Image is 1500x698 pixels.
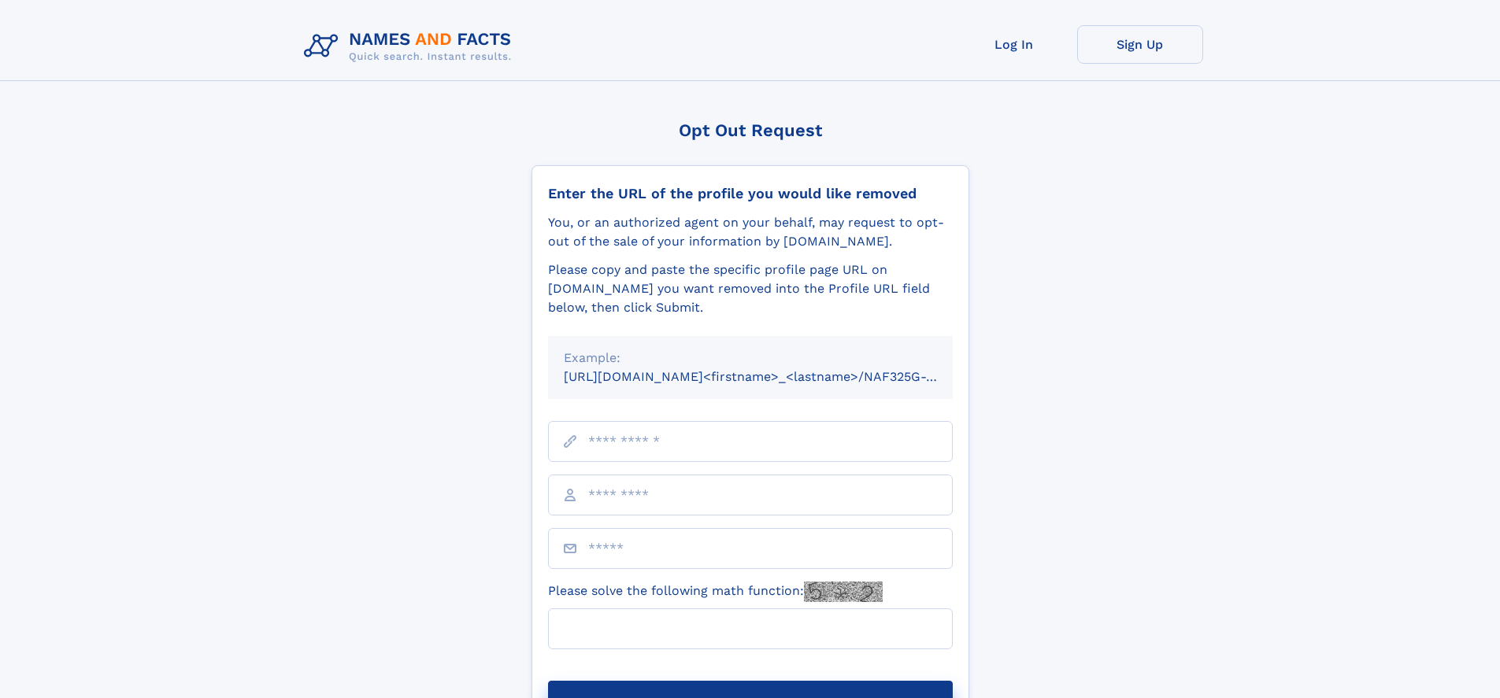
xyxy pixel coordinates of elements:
[298,25,524,68] img: Logo Names and Facts
[951,25,1077,64] a: Log In
[548,185,953,202] div: Enter the URL of the profile you would like removed
[548,213,953,251] div: You, or an authorized agent on your behalf, may request to opt-out of the sale of your informatio...
[564,369,983,384] small: [URL][DOMAIN_NAME]<firstname>_<lastname>/NAF325G-xxxxxxxx
[564,349,937,367] div: Example:
[1077,25,1203,64] a: Sign Up
[531,120,969,140] div: Opt Out Request
[548,260,953,317] div: Please copy and paste the specific profile page URL on [DOMAIN_NAME] you want removed into the Pr...
[548,582,883,602] label: Please solve the following math function:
